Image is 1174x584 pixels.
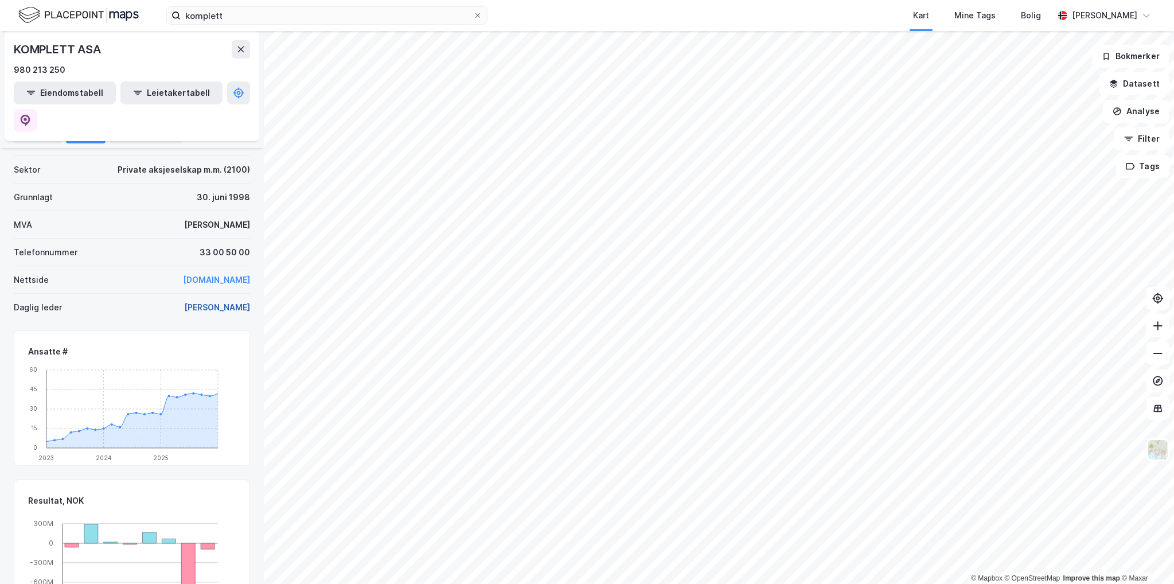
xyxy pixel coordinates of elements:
div: KOMPLETT ASA [14,40,103,59]
div: [PERSON_NAME] [1072,9,1137,22]
div: 980 213 250 [14,63,65,77]
a: OpenStreetMap [1005,574,1060,582]
div: Bolig [1021,9,1041,22]
div: [PERSON_NAME] [184,218,250,232]
a: Improve this map [1063,574,1120,582]
tspan: 300M [33,519,53,528]
tspan: -300M [30,558,53,567]
tspan: 2025 [153,454,169,461]
button: Eiendomstabell [14,81,116,104]
div: 33 00 50 00 [200,246,250,259]
div: Sektor [14,163,40,177]
div: Ansatte # [28,345,236,359]
tspan: 2023 [39,454,54,461]
div: 30. juni 1998 [197,190,250,204]
div: Private aksjeselskap m.m. (2100) [118,163,250,177]
tspan: 45 [30,386,37,392]
div: Grunnlagt [14,190,53,204]
a: [DOMAIN_NAME] [183,275,250,285]
div: Kontrollprogram for chat [1117,529,1174,584]
tspan: 60 [29,366,37,373]
tspan: 2024 [96,454,112,461]
div: Resultat, NOK [28,494,236,508]
button: Datasett [1099,72,1169,95]
div: Daglig leder [14,301,62,314]
tspan: 0 [33,444,37,451]
tspan: 0 [49,539,53,547]
div: Nettside [14,273,49,287]
div: Mine Tags [954,9,996,22]
tspan: 30 [30,405,37,412]
button: Filter [1114,127,1169,150]
button: Analyse [1103,100,1169,123]
button: Leietakertabell [120,81,223,104]
tspan: 15 [31,425,37,431]
button: Tags [1116,155,1169,178]
button: Bokmerker [1092,45,1169,68]
img: logo.f888ab2527a4732fd821a326f86c7f29.svg [18,5,139,25]
div: Kart [913,9,929,22]
iframe: Chat Widget [1117,529,1174,584]
div: MVA [14,218,32,232]
div: Telefonnummer [14,246,77,259]
input: Søk på adresse, matrikkel, gårdeiere, leietakere eller personer [181,7,473,24]
img: Z [1147,439,1169,461]
a: Mapbox [971,574,1003,582]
